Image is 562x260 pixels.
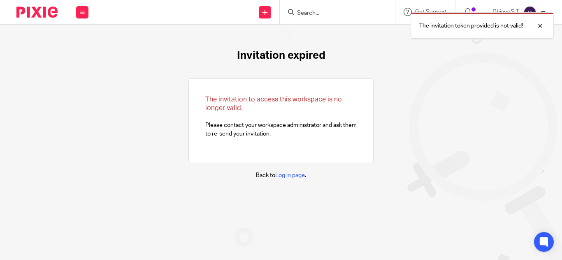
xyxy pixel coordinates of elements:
[205,95,357,138] p: Please contact your workspace administrator and ask them to re-send your invitation.
[237,49,325,62] h1: Invitation expired
[205,96,342,111] span: The invitation to access this workspace is no longer valid.
[523,6,536,19] img: svg%3E
[275,173,305,178] a: Log in page
[256,171,306,179] p: Back to .
[419,22,523,30] p: The invitation token provided is not valid!
[16,7,58,18] img: Pixie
